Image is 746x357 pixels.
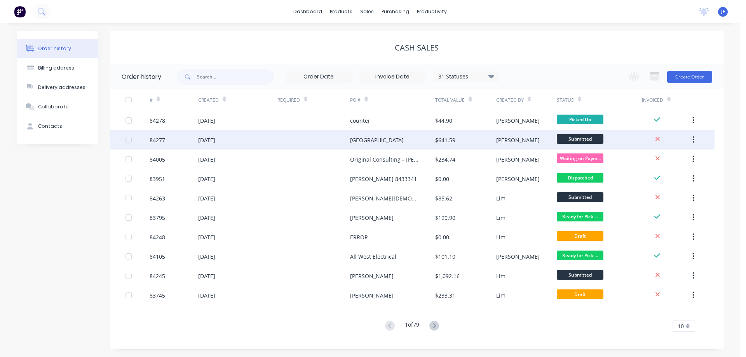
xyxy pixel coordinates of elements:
[434,72,499,81] div: 31 Statuses
[150,291,165,300] div: 83745
[38,64,74,71] div: Billing address
[277,97,300,104] div: Required
[496,97,524,104] div: Created By
[496,233,505,241] div: Lim
[496,291,505,300] div: Lim
[350,89,435,111] div: PO #
[557,289,603,299] span: Draft
[198,194,215,202] div: [DATE]
[198,253,215,261] div: [DATE]
[198,117,215,125] div: [DATE]
[150,155,165,164] div: 84005
[435,97,465,104] div: Total Value
[642,89,690,111] div: Invoiced
[17,78,98,97] button: Delivery addresses
[198,175,215,183] div: [DATE]
[350,175,417,183] div: [PERSON_NAME] 8433341
[435,214,455,222] div: $190.90
[198,155,215,164] div: [DATE]
[17,39,98,58] button: Order history
[496,272,505,280] div: Lim
[150,233,165,241] div: 84248
[38,45,71,52] div: Order history
[557,115,603,124] span: Picked Up
[678,322,684,330] span: 10
[496,89,557,111] div: Created By
[350,233,368,241] div: ERROR
[38,84,85,91] div: Delivery addresses
[378,6,413,17] div: purchasing
[557,270,603,280] span: Submitted
[496,194,505,202] div: Lim
[350,253,396,261] div: All West Electrical
[17,117,98,136] button: Contacts
[350,155,420,164] div: Original Consulting - [PERSON_NAME]
[350,117,370,125] div: counter
[198,97,219,104] div: Created
[198,291,215,300] div: [DATE]
[350,97,361,104] div: PO #
[17,58,98,78] button: Billing address
[642,97,663,104] div: Invoiced
[405,320,419,332] div: 1 of 79
[395,43,439,52] div: Cash Sales
[356,6,378,17] div: sales
[150,253,165,261] div: 84105
[557,212,603,221] span: Ready for Pick ...
[289,6,326,17] a: dashboard
[435,89,496,111] div: Total Value
[277,89,350,111] div: Required
[435,291,455,300] div: $233.31
[286,71,351,83] input: Order Date
[150,136,165,144] div: 84277
[350,272,394,280] div: [PERSON_NAME]
[557,89,642,111] div: Status
[557,231,603,241] span: Draft
[150,194,165,202] div: 84263
[14,6,26,17] img: Factory
[435,155,455,164] div: $234.74
[435,117,452,125] div: $44.90
[413,6,451,17] div: productivity
[435,175,449,183] div: $0.00
[496,175,540,183] div: [PERSON_NAME]
[496,117,540,125] div: [PERSON_NAME]
[435,136,455,144] div: $641.59
[667,71,712,83] button: Create Order
[122,72,161,82] div: Order history
[198,214,215,222] div: [DATE]
[197,69,274,85] input: Search...
[17,97,98,117] button: Collaborate
[150,175,165,183] div: 83951
[557,134,603,144] span: Submitted
[350,291,394,300] div: [PERSON_NAME]
[557,173,603,183] span: Dispatched
[435,233,449,241] div: $0.00
[350,194,420,202] div: [PERSON_NAME][DEMOGRAPHIC_DATA]
[496,214,505,222] div: Lim
[150,214,165,222] div: 83795
[38,123,62,130] div: Contacts
[150,97,153,104] div: #
[435,272,460,280] div: $1,092.16
[496,136,540,144] div: [PERSON_NAME]
[435,253,455,261] div: $101.10
[38,103,69,110] div: Collaborate
[496,155,540,164] div: [PERSON_NAME]
[326,6,356,17] div: products
[198,233,215,241] div: [DATE]
[557,153,603,163] span: Waiting on Paym...
[557,251,603,260] span: Ready for Pick ...
[350,136,404,144] div: [GEOGRAPHIC_DATA]
[557,192,603,202] span: Submitted
[350,214,394,222] div: [PERSON_NAME]
[150,89,198,111] div: #
[557,97,574,104] div: Status
[150,117,165,125] div: 84278
[198,272,215,280] div: [DATE]
[496,253,540,261] div: [PERSON_NAME]
[435,194,452,202] div: $85.62
[198,89,277,111] div: Created
[721,8,725,15] span: JF
[150,272,165,280] div: 84245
